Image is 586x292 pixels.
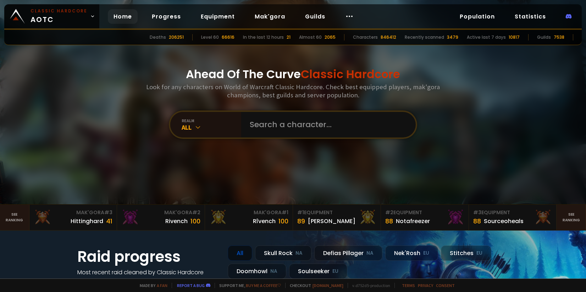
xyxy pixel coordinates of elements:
div: Sourceoheals [484,217,524,226]
div: Deaths [150,34,166,40]
a: Mak'Gora#3Hittinghard41 [29,205,117,230]
span: # 2 [192,209,200,216]
a: Privacy [418,283,433,288]
span: Checkout [285,283,343,288]
span: Classic Hardcore [301,66,400,82]
div: 89 [297,216,305,226]
div: Mak'Gora [209,209,288,216]
div: Notafreezer [396,217,430,226]
div: Equipment [385,209,464,216]
div: 88 [473,216,481,226]
div: 41 [106,216,112,226]
a: Classic HardcoreAOTC [4,4,99,28]
h3: Look for any characters on World of Warcraft Classic Hardcore. Check best equipped players, mak'g... [143,83,443,99]
a: Seeranking [557,205,586,230]
span: v. d752d5 - production [348,283,390,288]
span: # 3 [104,209,112,216]
div: Soulseeker [289,264,347,279]
a: Statistics [509,9,552,24]
div: 10817 [509,34,520,40]
a: #2Equipment88Notafreezer [381,205,469,230]
div: 206251 [169,34,184,40]
div: 66616 [222,34,234,40]
span: # 1 [282,209,288,216]
span: # 3 [473,209,481,216]
div: Mak'Gora [121,209,200,216]
div: Mak'Gora [34,209,113,216]
a: Mak'gora [249,9,291,24]
a: a fan [157,283,167,288]
div: Equipment [297,209,376,216]
a: #3Equipment88Sourceoheals [469,205,557,230]
div: Rîvench [253,217,276,226]
small: NA [366,250,374,257]
div: Characters [353,34,378,40]
div: In the last 12 hours [243,34,284,40]
div: Skull Rock [255,245,311,261]
div: Hittinghard [71,217,103,226]
div: 88 [385,216,393,226]
span: Made by [136,283,167,288]
span: Support me, [215,283,281,288]
span: AOTC [31,8,87,25]
h1: Raid progress [77,245,219,268]
a: Report a bug [177,283,205,288]
a: Guilds [299,9,331,24]
div: Guilds [537,34,551,40]
div: Stitches [441,245,491,261]
div: Level 60 [201,34,219,40]
small: EU [423,250,429,257]
div: realm [182,118,241,123]
div: Active last 7 days [467,34,506,40]
div: 21 [287,34,291,40]
small: Classic Hardcore [31,8,87,14]
a: Home [108,9,138,24]
a: Progress [146,9,187,24]
a: Terms [402,283,415,288]
input: Search a character... [245,112,407,137]
a: #1Equipment89[PERSON_NAME] [293,205,381,230]
div: 7538 [554,34,564,40]
div: 3479 [447,34,458,40]
div: 846412 [381,34,396,40]
a: Mak'Gora#2Rivench100 [117,205,205,230]
small: NA [295,250,303,257]
a: Buy me a coffee [246,283,281,288]
a: Equipment [195,9,241,24]
div: All [228,245,252,261]
small: NA [270,268,277,275]
div: Recently scanned [405,34,444,40]
div: 2065 [325,34,336,40]
h1: Ahead Of The Curve [186,66,400,83]
div: [PERSON_NAME] [308,217,355,226]
div: Defias Pillager [314,245,382,261]
a: Consent [436,283,455,288]
div: Almost 60 [299,34,322,40]
small: EU [476,250,482,257]
div: 100 [190,216,200,226]
a: Population [454,9,501,24]
div: Doomhowl [228,264,286,279]
a: [DOMAIN_NAME] [313,283,343,288]
span: # 2 [385,209,393,216]
div: Rivench [165,217,188,226]
a: Mak'Gora#1Rîvench100 [205,205,293,230]
div: Equipment [473,209,552,216]
span: # 1 [297,209,304,216]
small: EU [332,268,338,275]
h4: Most recent raid cleaned by Classic Hardcore guilds [77,268,219,286]
div: 100 [278,216,288,226]
div: All [182,123,241,131]
div: Nek'Rosh [385,245,438,261]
